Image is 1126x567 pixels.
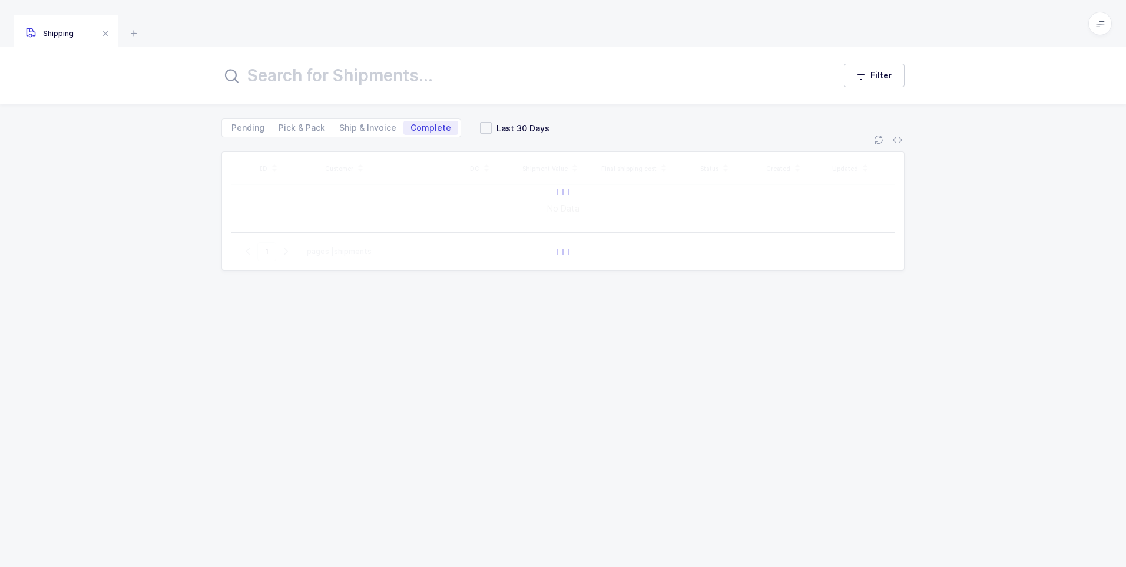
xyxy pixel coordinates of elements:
span: Ship & Invoice [339,124,396,132]
span: Last 30 Days [492,123,549,134]
span: Filter [870,70,892,81]
span: Complete [410,124,451,132]
input: Search for Shipments... [221,61,820,90]
span: Shipping [26,29,74,38]
span: Pick & Pack [279,124,325,132]
span: Pending [231,124,264,132]
button: Filter [844,64,905,87]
